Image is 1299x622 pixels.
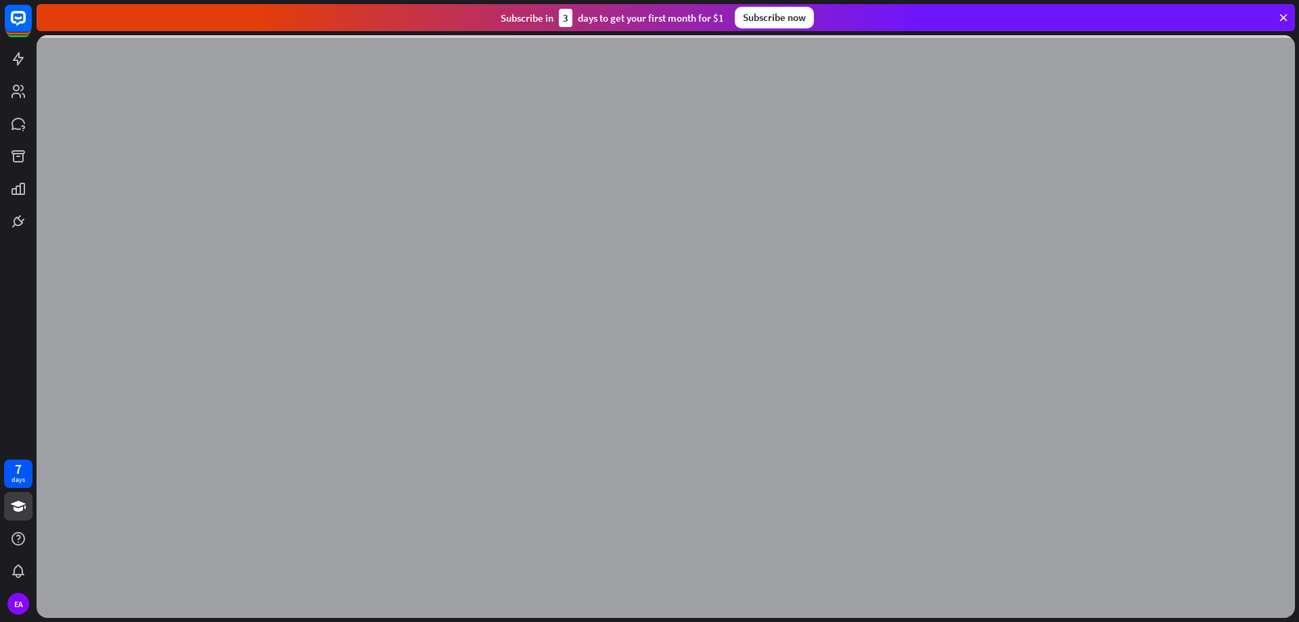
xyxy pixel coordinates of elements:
div: days [12,475,25,485]
div: 3 [559,9,572,27]
div: Subscribe in days to get your first month for $1 [501,9,724,27]
div: Subscribe now [735,7,814,28]
a: 7 days [4,460,32,488]
div: EA [7,593,29,615]
div: 7 [15,463,22,475]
